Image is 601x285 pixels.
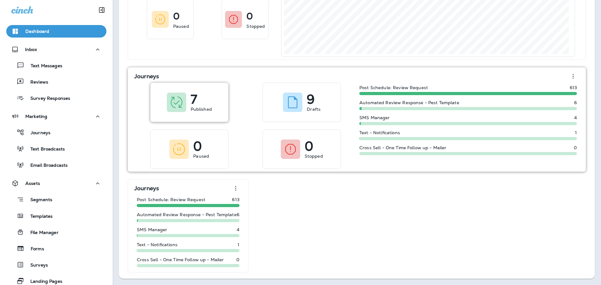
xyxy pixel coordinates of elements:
[24,146,65,152] p: Text Broadcasts
[238,242,239,247] p: 1
[6,110,106,123] button: Marketing
[191,106,212,112] p: Published
[359,85,428,90] p: Post Schedule: Review Request
[24,130,50,136] p: Journeys
[6,193,106,206] button: Segments
[6,177,106,190] button: Assets
[307,106,321,112] p: Drafts
[25,29,49,34] p: Dashboard
[193,143,202,149] p: 0
[6,209,106,222] button: Templates
[6,126,106,139] button: Journeys
[6,91,106,104] button: Survey Responses
[191,96,197,102] p: 7
[6,43,106,56] button: Inbox
[24,163,68,169] p: Email Broadcasts
[246,13,253,19] p: 0
[6,142,106,155] button: Text Broadcasts
[24,79,48,85] p: Reviews
[24,246,44,252] p: Forms
[24,230,59,236] p: File Manager
[236,257,239,262] p: 0
[359,115,390,120] p: SMS Manager
[307,96,315,102] p: 9
[574,115,577,120] p: 4
[575,130,577,135] p: 1
[137,257,224,262] p: Cross Sell - One Time Follow up - Mailer
[305,143,313,149] p: 0
[173,23,189,29] p: Paused
[25,114,47,119] p: Marketing
[137,227,167,232] p: SMS Manager
[24,96,70,102] p: Survey Responses
[574,145,577,150] p: 0
[6,59,106,72] button: Text Messages
[6,258,106,271] button: Surveys
[6,226,106,239] button: File Manager
[24,279,62,285] p: Landing Pages
[134,185,159,191] p: Journeys
[359,145,447,150] p: Cross Sell - One Time Follow up - Mailer
[137,212,237,217] p: Automated Review Response - Pest Template
[173,13,180,19] p: 0
[93,4,110,16] button: Collapse Sidebar
[359,130,400,135] p: Text - Notifications
[24,262,48,268] p: Surveys
[137,242,177,247] p: Text - Notifications
[574,100,577,105] p: 6
[6,158,106,171] button: Email Broadcasts
[232,197,239,202] p: 613
[24,214,53,220] p: Templates
[237,212,239,217] p: 6
[25,47,37,52] p: Inbox
[6,242,106,255] button: Forms
[6,75,106,88] button: Reviews
[6,25,106,38] button: Dashboard
[24,63,62,69] p: Text Messages
[237,227,239,232] p: 4
[25,181,40,186] p: Assets
[134,73,159,79] p: Journeys
[193,153,209,159] p: Paused
[570,85,577,90] p: 613
[246,23,265,29] p: Stopped
[305,153,323,159] p: Stopped
[359,100,459,105] p: Automated Review Response - Pest Template
[137,197,205,202] p: Post Schedule: Review Request
[24,197,52,203] p: Segments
